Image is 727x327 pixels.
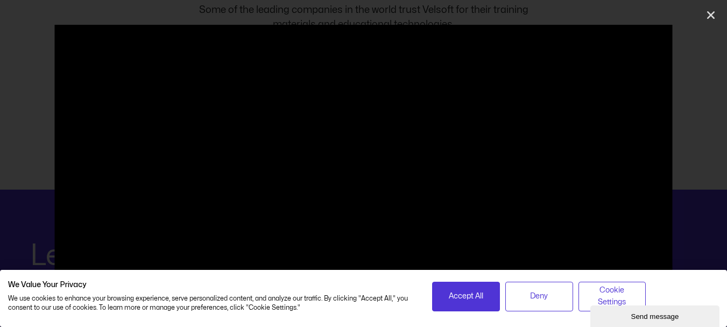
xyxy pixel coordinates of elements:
[585,284,639,309] span: Cookie Settings
[449,290,483,302] span: Accept All
[578,282,646,311] button: Adjust cookie preferences
[432,282,500,311] button: Accept all cookies
[530,290,548,302] span: Deny
[590,303,722,327] iframe: chat widget
[703,7,719,23] a: Close (Esc)
[505,282,573,311] button: Deny all cookies
[8,294,416,312] p: We use cookies to enhance your browsing experience, serve personalized content, and analyze our t...
[8,280,416,290] h2: We Value Your Privacy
